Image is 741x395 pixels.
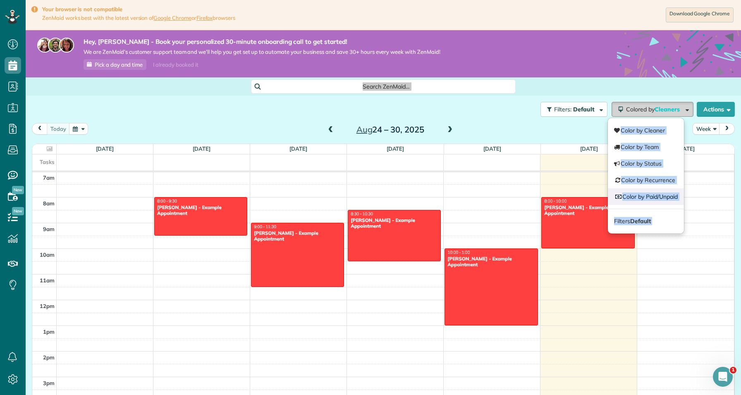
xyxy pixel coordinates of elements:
[84,59,146,70] a: Pick a day and time
[483,145,501,152] a: [DATE]
[95,61,143,68] span: Pick a day and time
[677,145,695,152] a: [DATE]
[148,60,203,70] div: I already booked it
[15,224,150,243] div: 2Create your first customer and appointment
[536,102,607,117] a: Filters: Default
[43,354,55,361] span: 2pm
[153,14,191,21] a: Google Chrome
[96,145,114,152] a: [DATE]
[43,226,55,232] span: 9am
[157,205,245,217] div: [PERSON_NAME] - Example Appointment
[145,3,160,18] div: Close
[253,230,342,242] div: [PERSON_NAME] - Example Appointment
[97,279,110,285] span: Help
[719,123,735,134] button: next
[12,207,24,215] span: New
[612,102,693,117] button: Colored byCleaners
[84,48,440,55] span: We are ZenMaid’s customer support team and we’ll help you get set up to automate your business an...
[289,145,307,152] a: [DATE]
[608,172,684,188] a: Color by Recurrence
[356,124,373,135] span: Aug
[608,122,684,139] a: Color by Cleaner
[32,195,96,204] button: Mark as completed
[193,145,210,152] a: [DATE]
[351,211,373,217] span: 8:30 - 10:30
[544,198,567,204] span: 8:00 - 10:00
[540,102,607,117] button: Filters: Default
[580,145,598,152] a: [DATE]
[666,7,734,22] a: Download Google Chrome
[12,186,24,194] span: New
[43,328,55,335] span: 1pm
[12,279,29,285] span: Home
[693,123,720,134] button: Week
[350,217,438,229] div: [PERSON_NAME] - Example Appointment
[32,123,48,134] button: prev
[608,188,684,205] a: Color by Paid/Unpaid
[47,123,70,134] button: today
[254,224,276,229] span: 9:00 - 11:30
[59,38,74,53] img: michelle-19f622bdf1676172e81f8f8fba1fb50e276960ebfe0243fe18214015130c80e4.jpg
[12,32,154,62] div: Run your business like a Pro,
[136,279,153,285] span: Tasks
[608,139,684,155] a: Color by Team
[339,125,442,134] h2: 24 – 30, 2025
[544,205,632,217] div: [PERSON_NAME] - Example Appointment
[15,121,150,135] div: 1Add your first cleaner
[387,145,404,152] a: [DATE]
[40,251,55,258] span: 10am
[8,89,29,98] p: 9 steps
[37,38,52,53] img: maria-72a9807cf96188c08ef61303f053569d2e2a8a1cde33d635c8a3ac13582a053d.jpg
[40,277,55,284] span: 11am
[43,174,55,181] span: 7am
[447,256,535,268] div: [PERSON_NAME] - Example Appointment
[573,106,595,113] span: Default
[32,124,140,132] div: Add your first cleaner
[70,4,97,18] h1: Tasks
[40,159,55,165] span: Tasks
[43,200,55,207] span: 8am
[614,217,650,225] span: Filters
[196,14,213,21] a: Firefox
[32,162,84,178] a: Add cleaner
[554,106,571,113] span: Filters:
[124,258,165,291] button: Tasks
[697,102,735,117] button: Actions
[447,250,470,255] span: 10:00 - 1:00
[84,38,440,46] strong: Hey, [PERSON_NAME] - Book your personalized 30-minute onboarding call to get started!
[40,303,55,309] span: 12pm
[32,227,140,243] div: Create your first customer and appointment
[630,217,651,225] strong: Default
[48,38,63,53] img: jorge-587dff0eeaa6aab1f244e6dc62b8924c3b6ad411094392a53c71c6c4a576187d.jpg
[730,367,736,373] span: 1
[626,106,683,113] span: Colored by
[63,69,119,77] div: Amar from ZenMaid
[157,198,177,204] span: 8:00 - 9:30
[46,67,60,80] img: Profile image for Amar
[41,258,83,291] button: Messages
[655,106,681,113] span: Cleaners
[608,155,684,172] a: Color by Status
[42,14,235,22] span: ZenMaid works best with the latest version of or browsers
[32,155,144,178] div: Add cleaner
[42,6,235,13] strong: Your browser is not compatible
[83,258,124,291] button: Help
[32,138,144,155] div: Experience how you can manage your cleaners and their availability.
[48,279,76,285] span: Messages
[105,89,157,98] p: About 10 minutes
[608,213,684,229] a: FiltersDefault
[43,380,55,386] span: 3pm
[713,367,733,387] iframe: Intercom live chat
